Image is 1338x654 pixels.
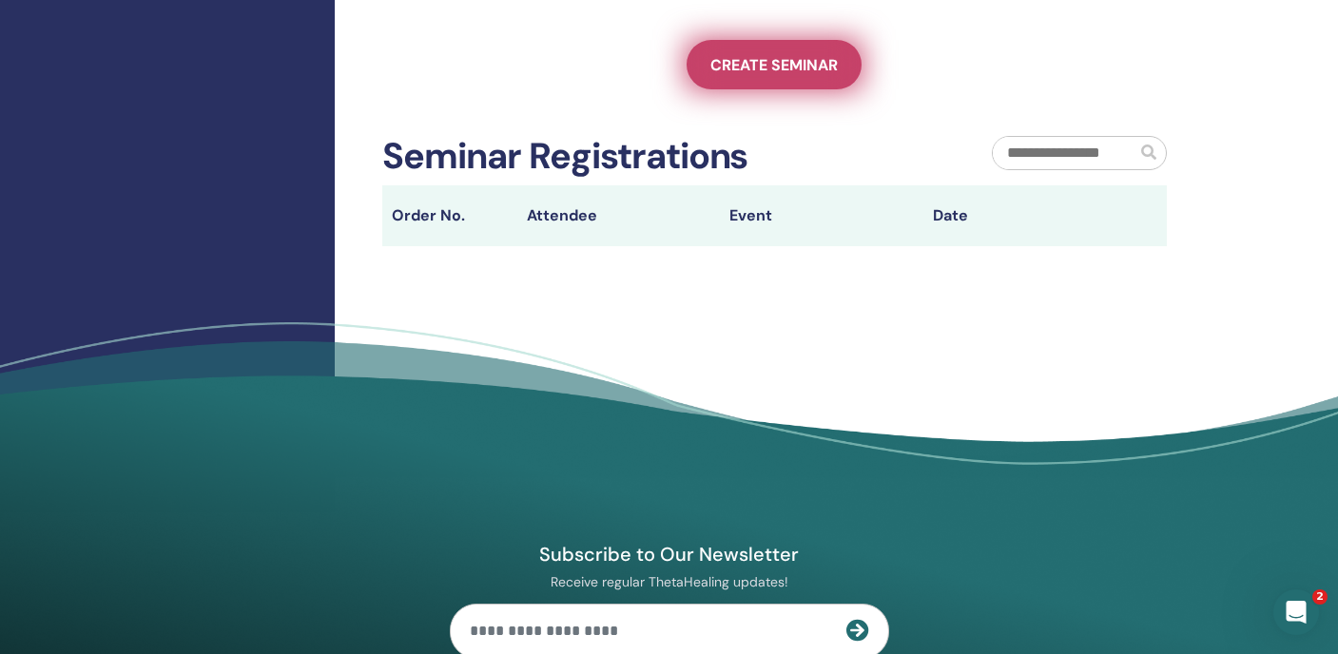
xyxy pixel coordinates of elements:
h2: Seminar Registrations [382,135,748,179]
span: 2 [1312,589,1328,605]
th: Date [923,185,1126,246]
th: Event [720,185,922,246]
h4: Subscribe to Our Newsletter [450,542,889,567]
th: Attendee [517,185,720,246]
iframe: Intercom live chat [1273,589,1319,635]
a: Create seminar [687,40,862,89]
th: Order No. [382,185,517,246]
p: Receive regular ThetaHealing updates! [450,573,889,590]
span: Create seminar [710,55,838,75]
